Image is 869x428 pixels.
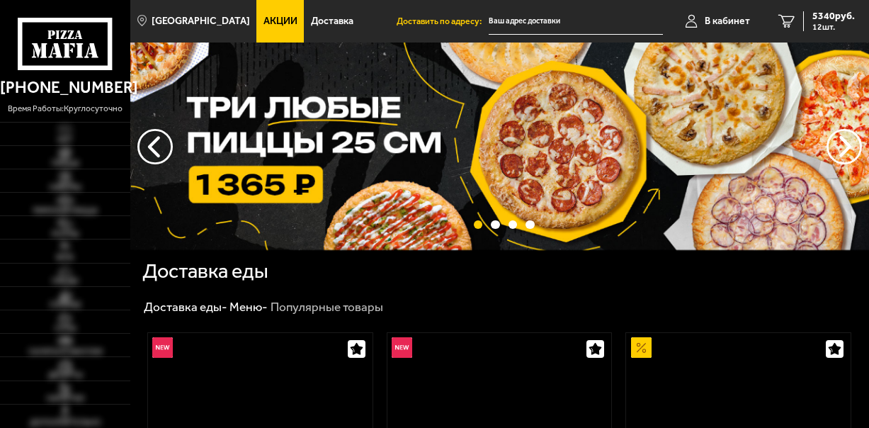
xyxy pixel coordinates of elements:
div: Популярные товары [271,299,383,315]
a: Доставка еды- [144,300,227,314]
img: Новинка [152,337,173,358]
span: Доставить по адресу: [397,17,489,26]
a: Меню- [229,300,268,314]
button: точки переключения [491,220,499,229]
span: 12 шт. [812,23,855,31]
button: точки переключения [509,220,517,229]
span: В кабинет [705,16,750,26]
span: Доставка [311,16,353,26]
span: 5340 руб. [812,11,855,21]
input: Ваш адрес доставки [489,9,662,35]
button: точки переключения [526,220,534,229]
button: следующий [137,129,173,164]
span: Акции [263,16,297,26]
img: Акционный [631,337,652,358]
img: Новинка [392,337,412,358]
span: [GEOGRAPHIC_DATA] [152,16,250,26]
button: предыдущий [827,129,862,164]
button: точки переключения [474,220,482,229]
h1: Доставка еды [142,261,268,281]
